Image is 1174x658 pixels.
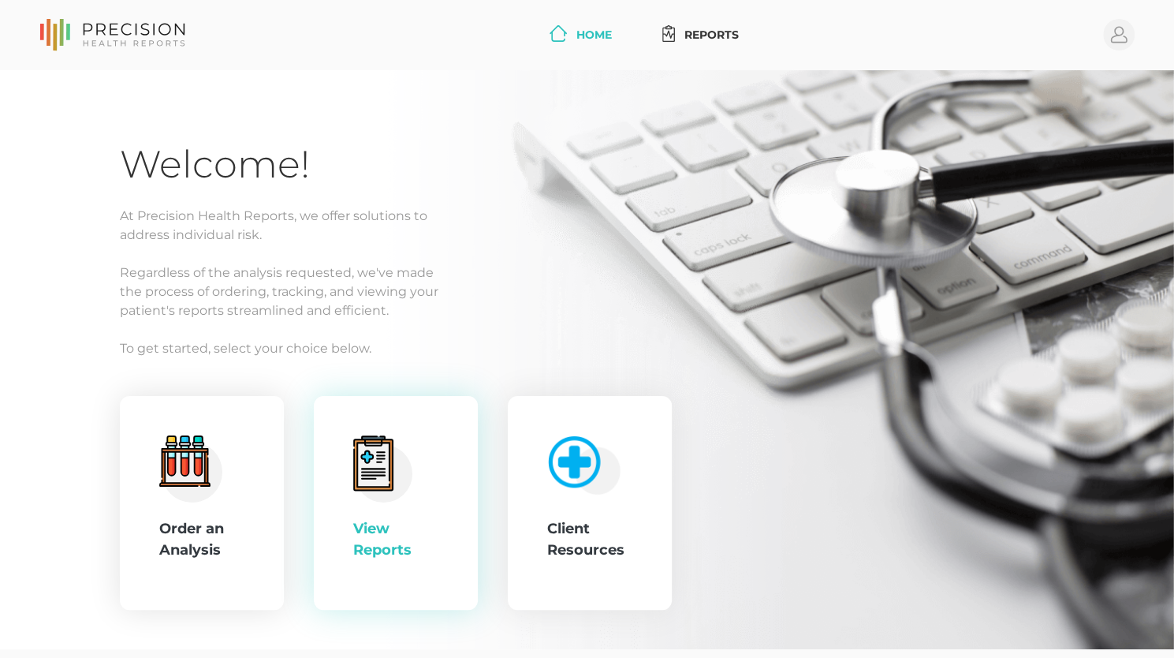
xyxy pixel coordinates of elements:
div: View Reports [353,518,438,561]
p: Regardless of the analysis requested, we've made the process of ordering, tracking, and viewing y... [120,264,1054,320]
p: To get started, select your choice below. [120,339,1054,358]
a: Reports [656,21,745,50]
img: client-resource.c5a3b187.png [540,428,621,495]
a: Home [543,21,618,50]
h1: Welcome! [120,141,1054,188]
div: Order an Analysis [159,518,244,561]
p: At Precision Health Reports, we offer solutions to address individual risk. [120,207,1054,245]
div: Client Resources [547,518,632,561]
